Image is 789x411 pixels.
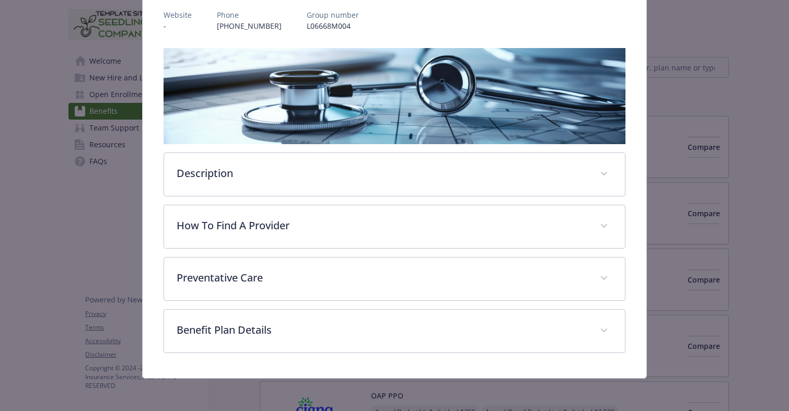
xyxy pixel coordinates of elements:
[164,310,625,353] div: Benefit Plan Details
[307,20,359,31] p: L06668M004
[217,9,282,20] p: Phone
[164,257,625,300] div: Preventative Care
[164,48,625,144] img: banner
[177,322,587,338] p: Benefit Plan Details
[177,218,587,233] p: How To Find A Provider
[177,270,587,286] p: Preventative Care
[307,9,359,20] p: Group number
[217,20,282,31] p: [PHONE_NUMBER]
[164,153,625,196] div: Description
[164,205,625,248] div: How To Find A Provider
[164,9,192,20] p: Website
[177,166,587,181] p: Description
[164,20,192,31] p: -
